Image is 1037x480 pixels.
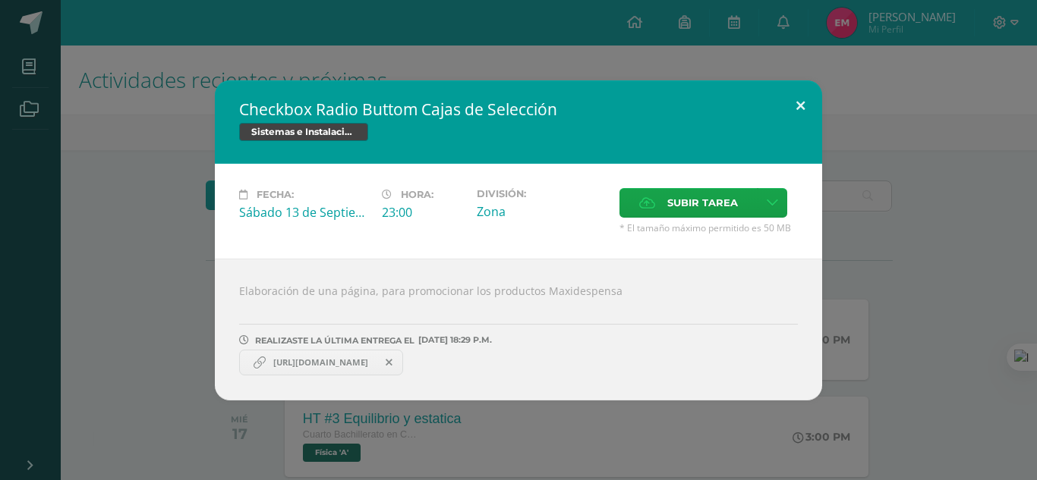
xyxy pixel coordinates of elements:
span: Fecha: [257,189,294,200]
label: División: [477,188,607,199]
span: Subir tarea [667,189,738,217]
a: https://drive.google.com/drive/folders/1mO1D00qM4lAErrrOVzi-IaFne9DKJrdu?usp=sharing [239,350,403,375]
span: * El tamaño máximo permitido es 50 MB [619,221,798,234]
div: Elaboración de una página, para promocionar los productos Maxidespensa [215,259,822,400]
div: Sábado 13 de Septiembre [239,204,370,221]
div: 23:00 [382,204,465,221]
span: REALIZASTE LA ÚLTIMA ENTREGA EL [255,335,414,346]
span: Hora: [401,189,433,200]
h2: Checkbox Radio Buttom Cajas de Selección [239,99,798,120]
button: Close (Esc) [779,80,822,132]
div: Zona [477,203,607,220]
span: Remover entrega [377,354,402,371]
span: [DATE] 18:29 P.M. [414,340,492,340]
span: [URL][DOMAIN_NAME] [266,356,376,369]
span: Sistemas e Instalación de Software [239,123,368,141]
